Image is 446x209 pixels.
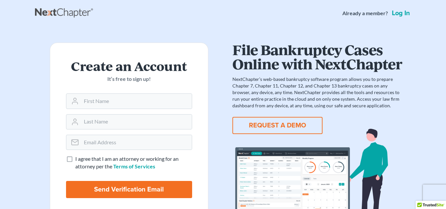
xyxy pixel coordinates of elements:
[232,43,402,71] h1: File Bankruptcy Cases Online with NextChapter
[66,181,192,198] input: Send Verification Email
[391,10,411,17] a: Log in
[113,163,155,169] a: Terms of Services
[342,10,388,17] strong: Already a member?
[232,76,402,109] p: NextChapter’s web-based bankruptcy software program allows you to prepare Chapter 7, Chapter 11, ...
[232,117,323,134] button: REQUEST A DEMO
[81,94,192,108] input: First Name
[75,156,179,169] span: I agree that I am an attorney or working for an attorney per the
[66,75,192,83] p: It’s free to sign up!
[66,59,192,73] h2: Create an Account
[81,135,192,150] input: Email Address
[81,115,192,129] input: Last Name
